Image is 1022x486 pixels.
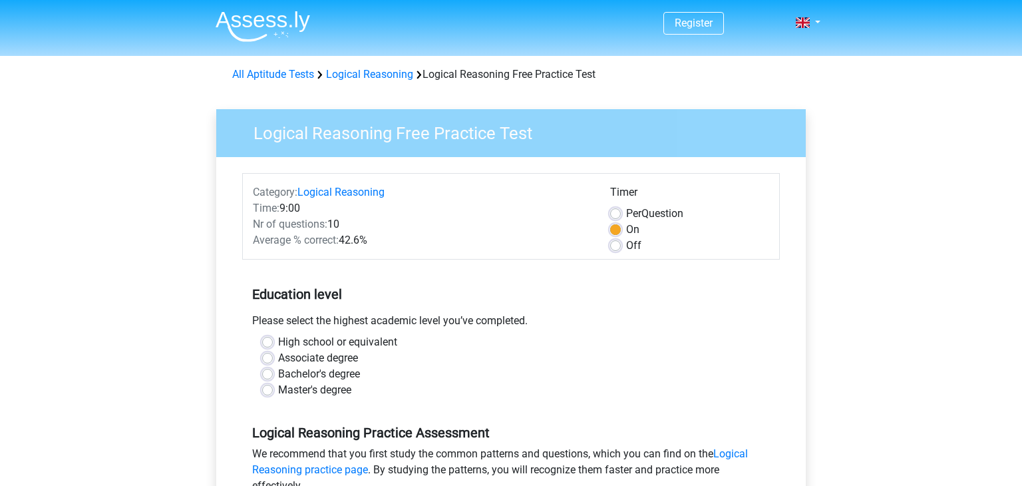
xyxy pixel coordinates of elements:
div: 42.6% [243,232,600,248]
h3: Logical Reasoning Free Practice Test [238,118,796,144]
div: Timer [610,184,769,206]
div: Please select the highest academic level you’ve completed. [242,313,780,334]
label: Associate degree [278,350,358,366]
label: Master's degree [278,382,351,398]
div: Logical Reasoning Free Practice Test [227,67,795,83]
img: Assessly [216,11,310,42]
span: Time: [253,202,279,214]
span: Average % correct: [253,234,339,246]
span: Category: [253,186,297,198]
span: Per [626,207,641,220]
span: Nr of questions: [253,218,327,230]
label: High school or equivalent [278,334,397,350]
a: Logical Reasoning [326,68,413,81]
div: 10 [243,216,600,232]
label: Off [626,238,641,254]
label: Question [626,206,683,222]
h5: Logical Reasoning Practice Assessment [252,425,770,441]
a: Register [675,17,713,29]
label: Bachelor's degree [278,366,360,382]
label: On [626,222,639,238]
a: Logical Reasoning [297,186,385,198]
div: 9:00 [243,200,600,216]
a: All Aptitude Tests [232,68,314,81]
h5: Education level [252,281,770,308]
